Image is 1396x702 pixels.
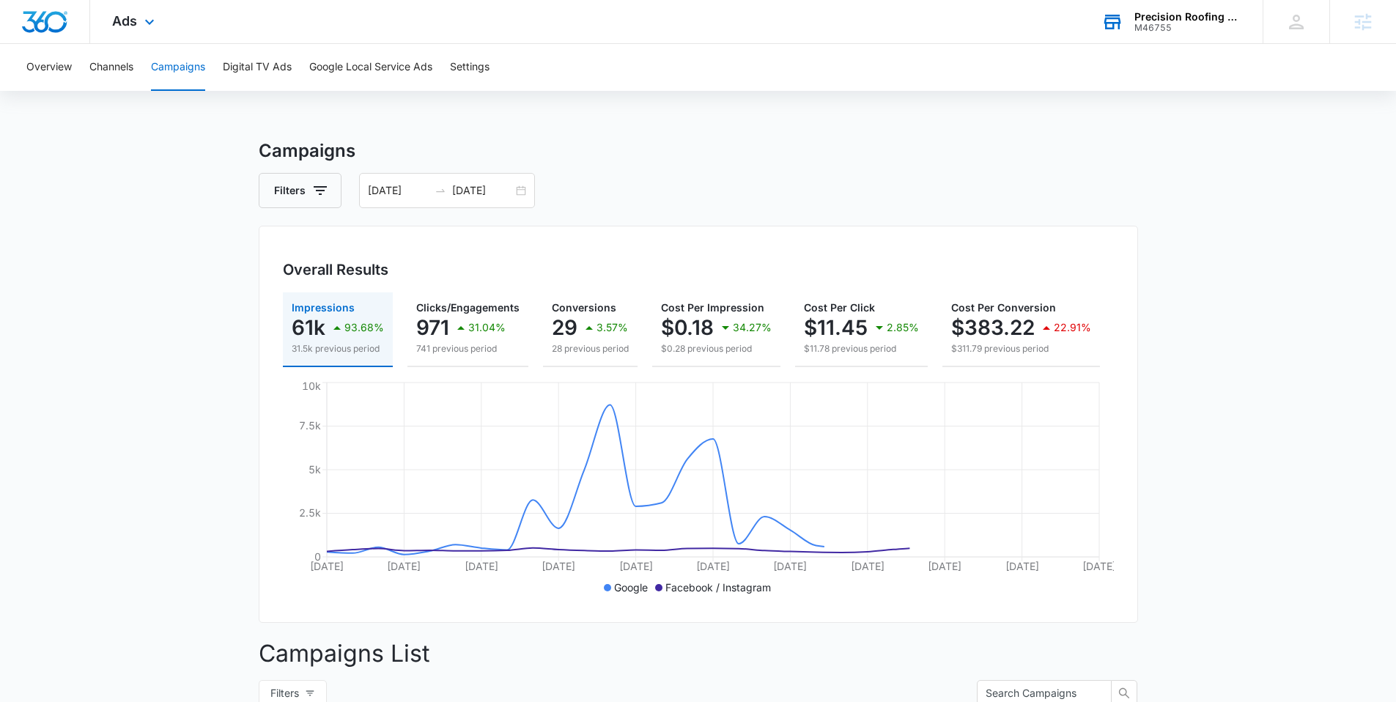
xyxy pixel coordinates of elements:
p: Facebook / Instagram [665,580,771,595]
tspan: 10k [302,380,321,392]
button: Channels [89,44,133,91]
p: $0.28 previous period [661,342,772,355]
tspan: 0 [314,550,321,563]
tspan: [DATE] [928,560,961,572]
tspan: 2.5k [299,506,321,519]
tspan: [DATE] [387,560,421,572]
div: account id [1134,23,1241,33]
p: Campaigns List [259,636,1138,671]
tspan: [DATE] [464,560,498,572]
span: Clicks/Engagements [416,301,520,314]
button: Filters [259,173,341,208]
tspan: [DATE] [696,560,730,572]
button: Digital TV Ads [223,44,292,91]
span: Cost Per Impression [661,301,764,314]
span: Filters [270,685,299,701]
p: 29 [552,316,577,339]
span: search [1112,687,1137,699]
p: $11.45 [804,316,868,339]
p: 741 previous period [416,342,520,355]
button: Overview [26,44,72,91]
p: 61k [292,316,325,339]
tspan: [DATE] [310,560,344,572]
p: 28 previous period [552,342,629,355]
tspan: [DATE] [1082,560,1116,572]
p: 93.68% [344,322,384,333]
p: 34.27% [733,322,772,333]
p: $0.18 [661,316,714,339]
span: Impressions [292,301,355,314]
span: Ads [112,13,137,29]
span: swap-right [435,185,446,196]
p: 22.91% [1054,322,1091,333]
p: 2.85% [887,322,919,333]
h3: Campaigns [259,138,1138,164]
input: Start date [368,182,429,199]
tspan: [DATE] [542,560,575,572]
input: Search Campaigns [986,685,1091,701]
p: 31.04% [468,322,506,333]
tspan: 7.5k [299,419,321,432]
button: Campaigns [151,44,205,91]
p: $11.78 previous period [804,342,919,355]
input: End date [452,182,513,199]
tspan: [DATE] [773,560,807,572]
span: Cost Per Click [804,301,875,314]
div: account name [1134,11,1241,23]
tspan: [DATE] [1005,560,1038,572]
span: Conversions [552,301,616,314]
tspan: 5k [309,463,321,476]
p: $383.22 [951,316,1035,339]
tspan: [DATE] [850,560,884,572]
h3: Overall Results [283,259,388,281]
p: Google [614,580,648,595]
span: Cost Per Conversion [951,301,1056,314]
p: 3.57% [597,322,628,333]
span: to [435,185,446,196]
p: 31.5k previous period [292,342,384,355]
p: $311.79 previous period [951,342,1091,355]
button: Google Local Service Ads [309,44,432,91]
tspan: [DATE] [618,560,652,572]
p: 971 [416,316,449,339]
button: Settings [450,44,490,91]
